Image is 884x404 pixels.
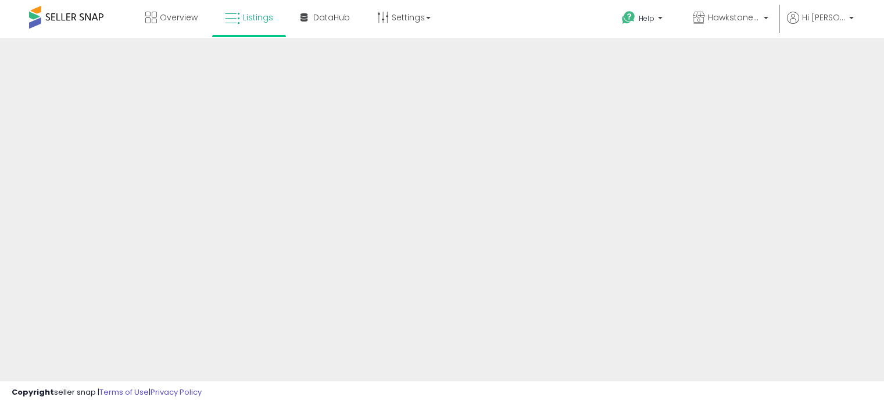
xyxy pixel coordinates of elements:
div: seller snap | | [12,387,202,398]
strong: Copyright [12,387,54,398]
span: Hi [PERSON_NAME] [802,12,846,23]
span: Hawkstone Supply [708,12,760,23]
span: Help [639,13,654,23]
a: Help [613,2,674,38]
span: DataHub [313,12,350,23]
a: Privacy Policy [151,387,202,398]
a: Hi [PERSON_NAME] [787,12,854,38]
span: Overview [160,12,198,23]
a: Terms of Use [99,387,149,398]
i: Get Help [621,10,636,25]
span: Listings [243,12,273,23]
